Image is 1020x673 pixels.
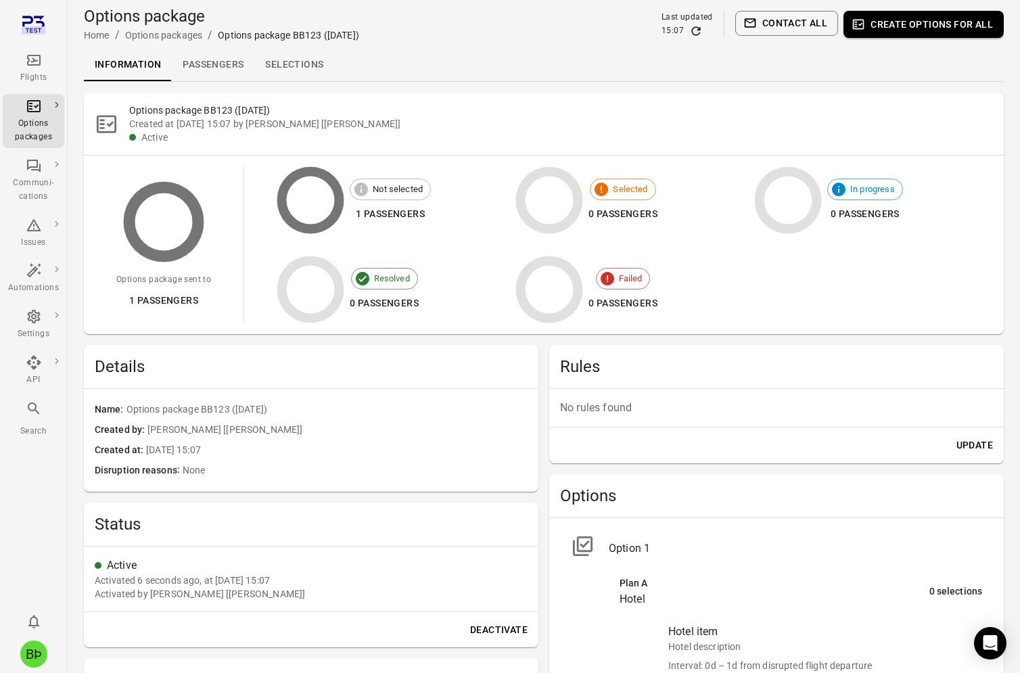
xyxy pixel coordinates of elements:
[146,443,528,458] span: [DATE] 15:07
[8,373,59,387] div: API
[350,206,431,223] div: 1 passengers
[95,574,270,587] div: Activated 6 seconds ago, at [DATE] 15:07
[95,423,147,438] span: Created by
[560,356,993,377] h2: Rules
[8,281,59,295] div: Automations
[95,443,146,458] span: Created at
[3,154,64,208] a: Communi-cations
[609,540,982,557] div: Option 1
[843,183,902,196] span: In progress
[668,640,982,653] div: Hotel description
[126,402,528,417] span: Options package BB123 ([DATE])
[95,513,528,535] h2: Status
[115,27,120,43] li: /
[843,11,1004,38] button: Create options for all
[3,350,64,391] a: API
[84,5,359,27] h1: Options package
[84,27,359,43] nav: Breadcrumbs
[8,71,59,85] div: Flights
[8,425,59,438] div: Search
[95,356,528,377] h2: Details
[3,213,64,254] a: Issues
[367,272,417,285] span: Resolved
[3,396,64,442] button: Search
[620,591,929,607] div: Hotel
[125,30,202,41] a: Options packages
[84,49,172,81] a: Information
[827,206,903,223] div: 0 passengers
[560,400,993,416] p: No rules found
[95,587,305,601] div: Activated by [PERSON_NAME] [[PERSON_NAME]]
[465,618,533,643] button: Deactivate
[129,103,993,117] h2: Options package BB123 ([DATE])
[662,11,713,24] div: Last updated
[8,236,59,250] div: Issues
[689,24,703,38] button: Refresh data
[8,117,59,144] div: Options packages
[84,30,110,41] a: Home
[116,292,211,309] div: 1 passengers
[735,11,838,36] button: Contact all
[8,177,59,204] div: Communi-cations
[605,183,655,196] span: Selected
[208,27,212,43] li: /
[116,273,211,287] div: Options package sent to
[172,49,254,81] a: Passengers
[611,272,650,285] span: Failed
[350,295,419,312] div: 0 passengers
[620,576,929,591] div: Plan A
[84,49,1004,81] div: Local navigation
[95,402,126,417] span: Name
[183,463,528,478] span: None
[147,423,528,438] span: [PERSON_NAME] [[PERSON_NAME]]
[668,624,982,640] div: Hotel item
[3,48,64,89] a: Flights
[365,183,430,196] span: Not selected
[129,117,993,131] div: Created at [DATE] 15:07 by [PERSON_NAME] [[PERSON_NAME]]
[141,131,993,144] div: Active
[588,206,657,223] div: 0 passengers
[3,258,64,299] a: Automations
[560,485,993,507] h2: Options
[588,295,657,312] div: 0 passengers
[929,584,982,599] div: 0 selections
[3,94,64,148] a: Options packages
[15,635,53,673] button: Baldur Þór Emilsson [Tomas Test]
[107,557,528,574] div: Active
[3,304,64,345] a: Settings
[662,24,684,38] div: 15:07
[951,433,998,458] button: Update
[668,659,982,672] div: Interval: 0d – 1d from disrupted flight departure
[218,28,359,42] div: Options package BB123 ([DATE])
[20,641,47,668] div: BÞ
[254,49,334,81] a: Selections
[95,463,183,478] span: Disruption reasons
[20,608,47,635] button: Notifications
[8,327,59,341] div: Settings
[974,627,1006,659] div: Open Intercom Messenger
